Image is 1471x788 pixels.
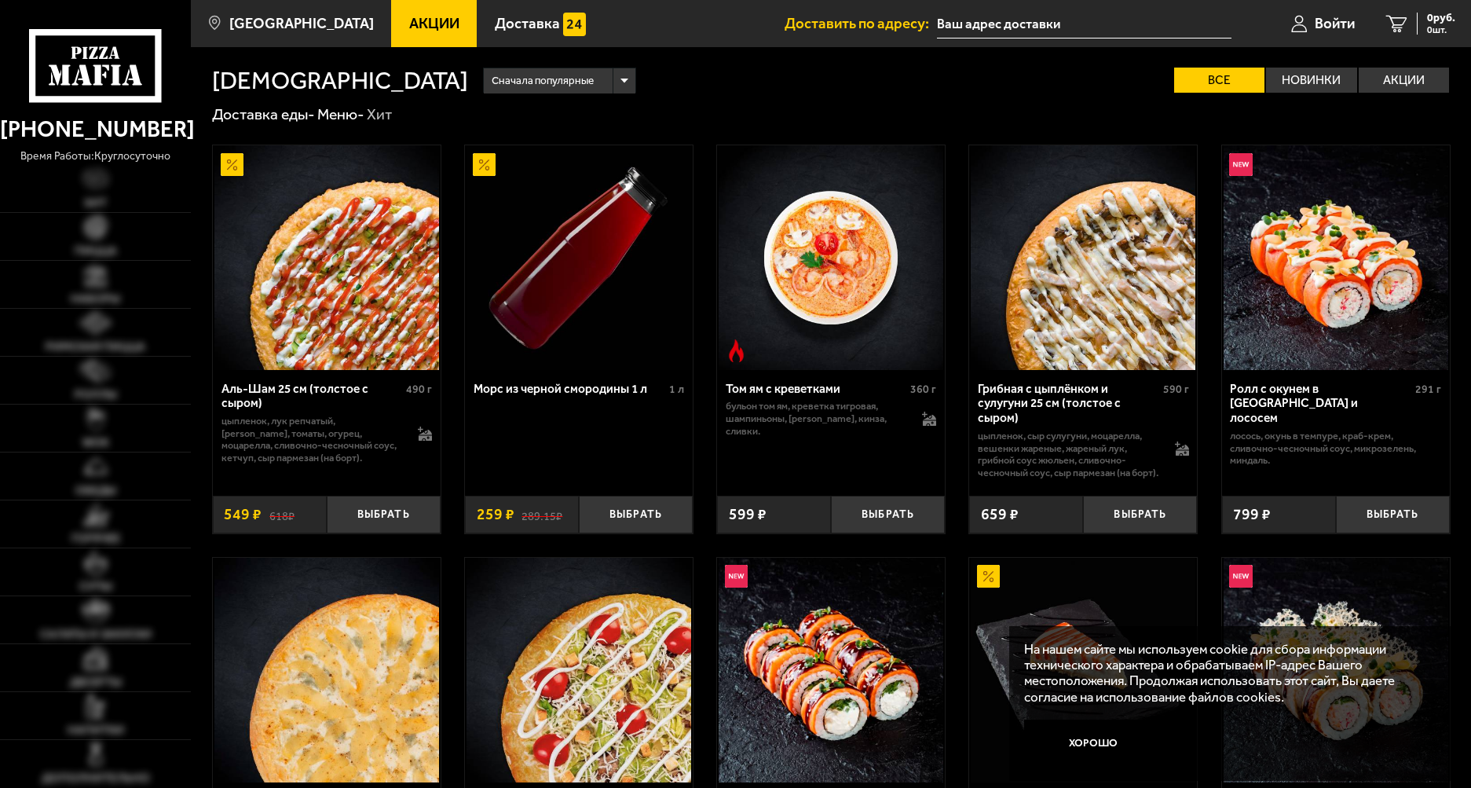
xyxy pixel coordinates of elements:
[669,383,684,396] span: 1 л
[971,145,1195,370] img: Грибная с цыплёнком и сулугуни 25 см (толстое с сыром)
[82,437,109,449] span: WOK
[1266,68,1356,93] label: Новинки
[367,104,392,124] div: Хит
[978,430,1159,478] p: цыпленок, сыр сулугуни, моцарелла, вешенки жареные, жареный лук, грибной соус Жюльен, сливочно-че...
[1230,430,1441,467] p: лосось, окунь в темпуре, краб-крем, сливочно-чесночный соус, микрозелень, миндаль.
[725,339,748,362] img: Острое блюдо
[563,13,586,35] img: 15daf4d41897b9f0e9f617042186c801.svg
[467,145,691,370] img: Морс из черной смородины 1 л
[212,68,468,93] h1: [DEMOGRAPHIC_DATA]
[719,558,943,783] img: Запеченный ролл Гурмэ с лососем и угрём
[1415,383,1441,396] span: 291 г
[1222,558,1450,783] a: НовинкаРолл Калипсо с угрём и креветкой
[978,382,1159,426] div: Грибная с цыплёнком и сулугуни 25 см (толстое с сыром)
[467,558,691,783] img: Цезарь 25 см (толстое с сыром)
[1230,382,1411,426] div: Ролл с окунем в [GEOGRAPHIC_DATA] и лососем
[214,145,439,370] img: Аль-Шам 25 см (толстое с сыром)
[465,145,693,370] a: АкционныйМорс из черной смородины 1 л
[71,293,120,305] span: Наборы
[726,382,907,397] div: Том ям с креветками
[79,581,112,592] span: Супы
[1336,496,1450,533] button: Выбрать
[1224,558,1448,783] img: Ролл Калипсо с угрём и креветкой
[213,145,441,370] a: АкционныйАль-Шам 25 см (толстое с сыром)
[717,145,945,370] a: Острое блюдоТом ям с креветками
[981,507,1019,522] span: 659 ₽
[75,485,116,497] span: Обеды
[229,16,374,31] span: [GEOGRAPHIC_DATA]
[40,629,152,640] span: Салаты и закуски
[1359,68,1449,93] label: Акции
[579,496,693,533] button: Выбрать
[910,383,936,396] span: 360 г
[70,676,122,688] span: Десерты
[1427,13,1455,24] span: 0 руб.
[269,507,295,522] s: 618 ₽
[213,558,441,783] a: Груша горгондзола 25 см (толстое с сыром)
[726,400,907,437] p: бульон том ям, креветка тигровая, шампиньоны, [PERSON_NAME], кинза, сливки.
[521,507,562,522] s: 289.15 ₽
[71,533,120,544] span: Горячее
[1222,145,1450,370] a: НовинкаРолл с окунем в темпуре и лососем
[221,153,243,176] img: Акционный
[729,507,767,522] span: 599 ₽
[831,496,945,533] button: Выбрать
[977,565,1000,588] img: Акционный
[937,9,1231,38] input: Ваш адрес доставки
[68,724,124,736] span: Напитки
[221,415,403,464] p: цыпленок, лук репчатый, [PERSON_NAME], томаты, огурец, моцарелла, сливочно-чесночный соус, кетчуп...
[1174,68,1264,93] label: Все
[317,105,364,123] a: Меню-
[84,197,107,209] span: Хит
[224,507,262,522] span: 549 ₽
[1224,145,1448,370] img: Ролл с окунем в темпуре и лососем
[474,382,666,397] div: Морс из черной смородины 1 л
[1229,565,1252,588] img: Новинка
[785,16,937,31] span: Доставить по адресу:
[971,558,1195,783] img: Чизкейк классический
[1024,641,1425,705] p: На нашем сайте мы используем cookie для сбора информации технического характера и обрабатываем IP...
[1315,16,1355,31] span: Войти
[1427,25,1455,35] span: 0 шт.
[212,105,315,123] a: Доставка еды-
[221,382,403,411] div: Аль-Шам 25 см (толстое с сыром)
[1233,507,1271,522] span: 799 ₽
[75,389,117,401] span: Роллы
[717,558,945,783] a: НовинкаЗапеченный ролл Гурмэ с лососем и угрём
[719,145,943,370] img: Том ям с креветками
[75,245,117,257] span: Пицца
[969,145,1197,370] a: Грибная с цыплёнком и сулугуни 25 см (толстое с сыром)
[46,341,145,353] span: Римская пицца
[214,558,439,783] img: Груша горгондзола 25 см (толстое с сыром)
[406,383,432,396] span: 490 г
[1024,720,1162,766] button: Хорошо
[969,558,1197,783] a: АкционныйЧизкейк классический
[1229,153,1252,176] img: Новинка
[725,565,748,588] img: Новинка
[492,66,594,95] span: Сначала популярные
[473,153,496,176] img: Акционный
[327,496,441,533] button: Выбрать
[42,772,150,784] span: Дополнительно
[409,16,459,31] span: Акции
[465,558,693,783] a: Цезарь 25 см (толстое с сыром)
[477,507,514,522] span: 259 ₽
[495,16,560,31] span: Доставка
[1163,383,1189,396] span: 590 г
[1083,496,1197,533] button: Выбрать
